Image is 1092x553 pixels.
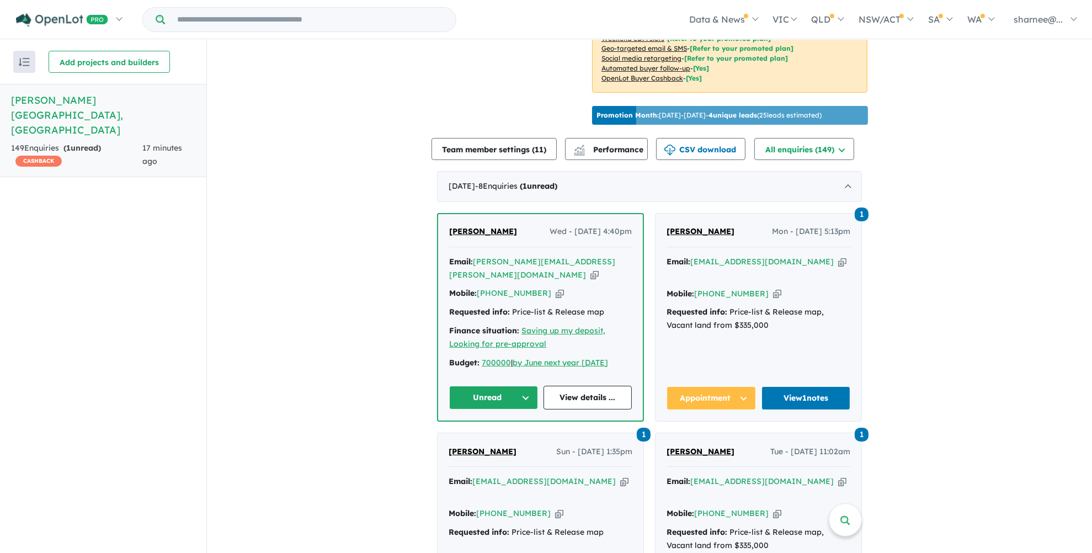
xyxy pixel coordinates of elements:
[574,148,585,156] img: bar-chart.svg
[449,257,615,280] a: [PERSON_NAME][EMAIL_ADDRESS][PERSON_NAME][DOMAIN_NAME]
[596,110,822,120] p: [DATE] - [DATE] - ( 25 leads estimated)
[694,508,769,518] a: [PHONE_NUMBER]
[449,326,519,336] strong: Finance situation:
[855,428,869,442] span: 1
[667,225,734,238] a: [PERSON_NAME]
[690,476,834,486] a: [EMAIL_ADDRESS][DOMAIN_NAME]
[544,386,632,410] a: View details ...
[475,181,557,191] span: - 8 Enquir ies
[637,426,651,441] a: 1
[535,145,544,155] span: 11
[432,138,557,160] button: Team member settings (11)
[690,257,834,267] a: [EMAIL_ADDRESS][DOMAIN_NAME]
[590,269,599,281] button: Copy
[667,476,690,486] strong: Email:
[855,426,869,441] a: 1
[550,225,632,238] span: Wed - [DATE] 4:40pm
[667,226,734,236] span: [PERSON_NAME]
[667,289,694,299] strong: Mobile:
[693,64,709,72] span: [Yes]
[477,288,551,298] a: [PHONE_NUMBER]
[686,74,702,82] span: [Yes]
[838,256,846,268] button: Copy
[449,508,476,518] strong: Mobile:
[772,225,850,238] span: Mon - [DATE] 5:13pm
[601,74,683,82] u: OpenLot Buyer Cashback
[142,143,182,166] span: 17 minutes ago
[472,476,616,486] a: [EMAIL_ADDRESS][DOMAIN_NAME]
[449,288,477,298] strong: Mobile:
[167,8,454,31] input: Try estate name, suburb, builder or developer
[555,508,563,519] button: Copy
[449,307,510,317] strong: Requested info:
[449,476,472,486] strong: Email:
[773,288,781,300] button: Copy
[667,527,727,537] strong: Requested info:
[574,145,584,151] img: line-chart.svg
[694,289,769,299] a: [PHONE_NUMBER]
[556,288,564,299] button: Copy
[523,181,527,191] span: 1
[449,306,632,319] div: Price-list & Release map
[601,64,690,72] u: Automated buyer follow-up
[449,226,517,236] span: [PERSON_NAME]
[601,54,681,62] u: Social media retargeting
[667,307,727,317] strong: Requested info:
[449,326,605,349] a: Saving up my deposit, Looking for pre-approval
[684,54,788,62] span: [Refer to your promoted plan]
[596,111,659,119] b: Promotion Month:
[437,171,862,202] div: [DATE]
[690,44,793,52] span: [Refer to your promoted plan]
[667,386,756,410] button: Appointment
[449,257,473,267] strong: Email:
[667,257,690,267] strong: Email:
[16,13,108,27] img: Openlot PRO Logo White
[667,508,694,518] strong: Mobile:
[565,138,648,160] button: Performance
[449,446,516,456] span: [PERSON_NAME]
[637,428,651,442] span: 1
[513,358,608,368] a: by June next year [DATE]
[773,508,781,519] button: Copy
[449,358,480,368] strong: Budget:
[449,445,516,459] a: [PERSON_NAME]
[19,58,30,66] img: sort.svg
[449,527,509,537] strong: Requested info:
[449,225,517,238] a: [PERSON_NAME]
[449,386,538,410] button: Unread
[667,445,734,459] a: [PERSON_NAME]
[449,357,632,370] div: |
[667,306,850,332] div: Price-list & Release map, Vacant land from $335,000
[667,526,850,552] div: Price-list & Release map, Vacant land from $335,000
[576,145,643,155] span: Performance
[476,508,551,518] a: [PHONE_NUMBER]
[620,476,628,487] button: Copy
[664,145,675,156] img: download icon
[667,446,734,456] span: [PERSON_NAME]
[855,206,869,221] a: 1
[15,156,62,167] span: CASHBACK
[449,526,632,539] div: Price-list & Release map
[11,142,142,168] div: 149 Enquir ies
[49,51,170,73] button: Add projects and builders
[709,111,757,119] b: 4 unique leads
[656,138,745,160] button: CSV download
[754,138,854,160] button: All enquiries (149)
[520,181,557,191] strong: ( unread)
[1014,14,1063,25] span: sharnee@...
[770,445,850,459] span: Tue - [DATE] 11:02am
[63,143,101,153] strong: ( unread)
[11,93,195,137] h5: [PERSON_NAME][GEOGRAPHIC_DATA] , [GEOGRAPHIC_DATA]
[66,143,71,153] span: 1
[601,44,687,52] u: Geo-targeted email & SMS
[761,386,851,410] a: View1notes
[482,358,511,368] a: 700000
[855,208,869,221] span: 1
[838,476,846,487] button: Copy
[556,445,632,459] span: Sun - [DATE] 1:35pm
